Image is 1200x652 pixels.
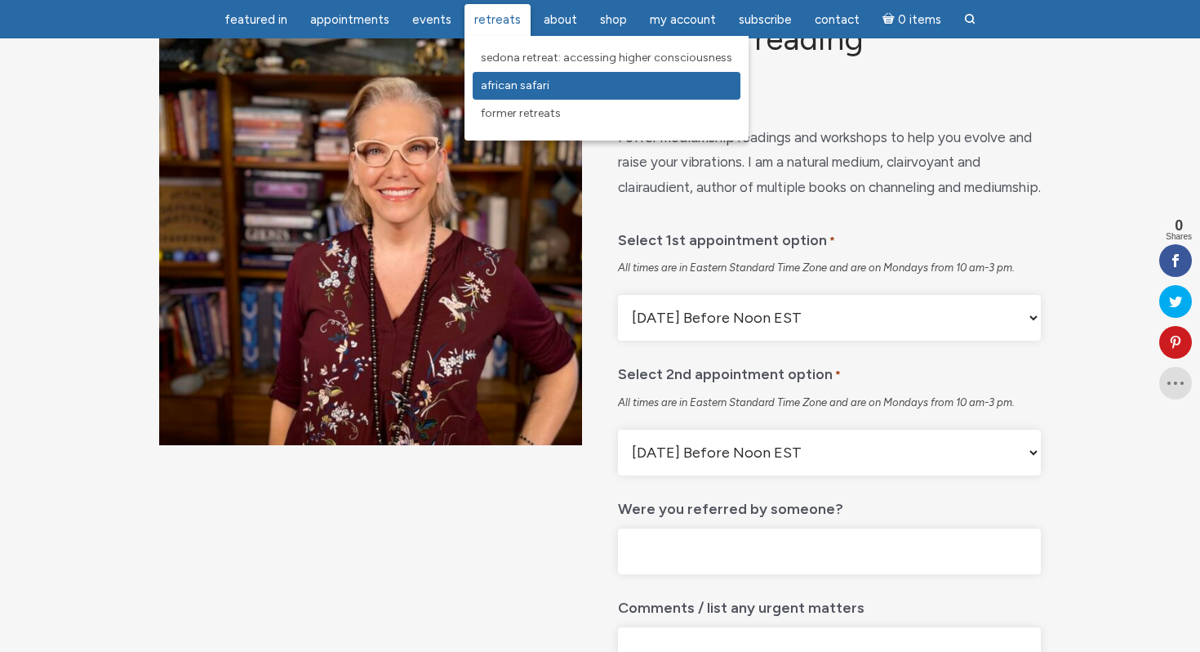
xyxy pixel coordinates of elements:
[650,12,716,27] span: My Account
[805,4,869,36] a: Contact
[310,12,389,27] span: Appointments
[464,4,531,36] a: Retreats
[640,4,726,36] a: My Account
[300,4,399,36] a: Appointments
[215,4,297,36] a: featured in
[481,106,561,120] span: Former Retreats
[600,12,627,27] span: Shop
[618,220,835,255] label: Select 1st appointment option
[739,12,792,27] span: Subscribe
[729,4,802,36] a: Subscribe
[618,261,1041,275] div: All times are in Eastern Standard Time Zone and are on Mondays from 10 am-3 pm.
[618,395,1041,410] div: All times are in Eastern Standard Time Zone and are on Mondays from 10 am-3 pm.
[618,22,1041,57] h1: One Hour Reading
[544,12,577,27] span: About
[618,587,864,621] label: Comments / list any urgent matters
[481,78,549,92] span: African Safari
[481,51,732,65] span: Sedona Retreat: Accessing Higher Consciousness
[898,14,941,26] span: 0 items
[412,12,451,27] span: Events
[534,4,587,36] a: About
[590,4,637,36] a: Shop
[159,22,582,445] img: One Hour Reading
[873,2,951,36] a: Cart0 items
[473,100,740,127] a: Former Retreats
[618,354,841,389] label: Select 2nd appointment option
[1166,218,1192,233] span: 0
[473,72,740,100] a: African Safari
[224,12,287,27] span: featured in
[473,44,740,72] a: Sedona Retreat: Accessing Higher Consciousness
[402,4,461,36] a: Events
[882,12,898,27] i: Cart
[474,12,521,27] span: Retreats
[618,129,1041,195] span: I offer mediumship readings and workshops to help you evolve and raise your vibrations. I am a na...
[815,12,860,27] span: Contact
[1166,233,1192,241] span: Shares
[618,489,843,522] label: Were you referred by someone?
